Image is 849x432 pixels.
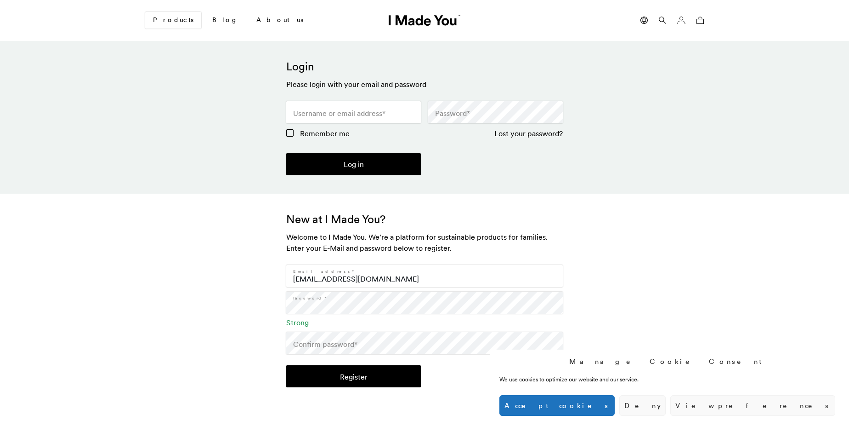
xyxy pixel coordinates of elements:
[293,269,355,274] label: Email address
[670,395,835,416] button: View preferences
[569,357,766,366] div: Manage Cookie Consent
[300,129,350,138] span: Remember me
[293,108,385,119] label: Username or email address
[286,212,563,227] h2: New at I Made You?
[494,129,563,138] a: Lost your password?
[286,129,294,137] input: Remember me
[619,395,666,416] button: Deny
[286,365,421,387] button: Register
[249,12,311,28] a: About us
[293,339,357,350] label: Confirm password
[145,12,201,29] a: Products
[286,231,563,253] h3: Welcome to I Made You. We're a platform for sustainable products for families. Enter your E-Mail ...
[286,79,563,90] h3: Please login with your email and password
[286,317,563,328] div: Strong
[205,12,245,28] a: Blog
[286,153,421,175] button: Log in
[435,108,470,119] label: Password
[286,59,563,74] h2: Login
[293,295,327,301] label: Password
[499,395,615,416] button: Accept cookies
[499,375,699,384] div: We use cookies to optimize our website and our service.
